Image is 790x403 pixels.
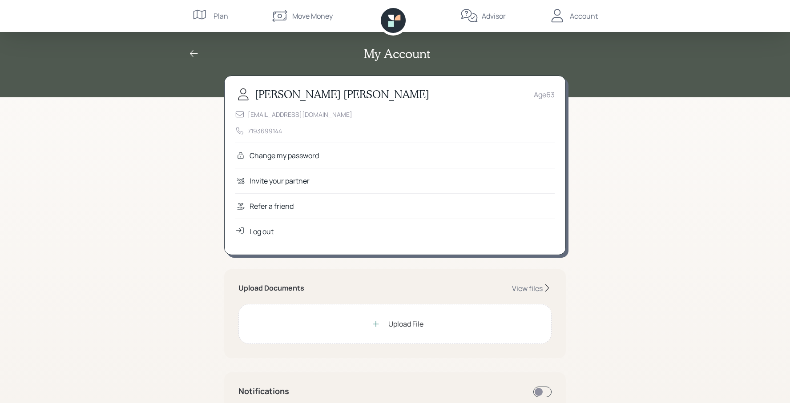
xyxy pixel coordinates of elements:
div: Invite your partner [250,176,310,186]
h3: [PERSON_NAME] [PERSON_NAME] [255,88,429,101]
h2: My Account [364,46,430,61]
div: Advisor [482,11,506,21]
h4: Notifications [238,387,289,396]
div: Upload File [388,319,423,329]
div: Age 63 [534,89,555,100]
div: 7193699144 [248,126,282,136]
div: Plan [214,11,228,21]
div: Change my password [250,150,319,161]
h5: Upload Documents [238,284,304,292]
div: Account [570,11,598,21]
div: Log out [250,226,274,237]
div: Move Money [292,11,333,21]
div: Refer a friend [250,201,294,211]
div: [EMAIL_ADDRESS][DOMAIN_NAME] [248,110,352,119]
div: View files [512,283,543,293]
